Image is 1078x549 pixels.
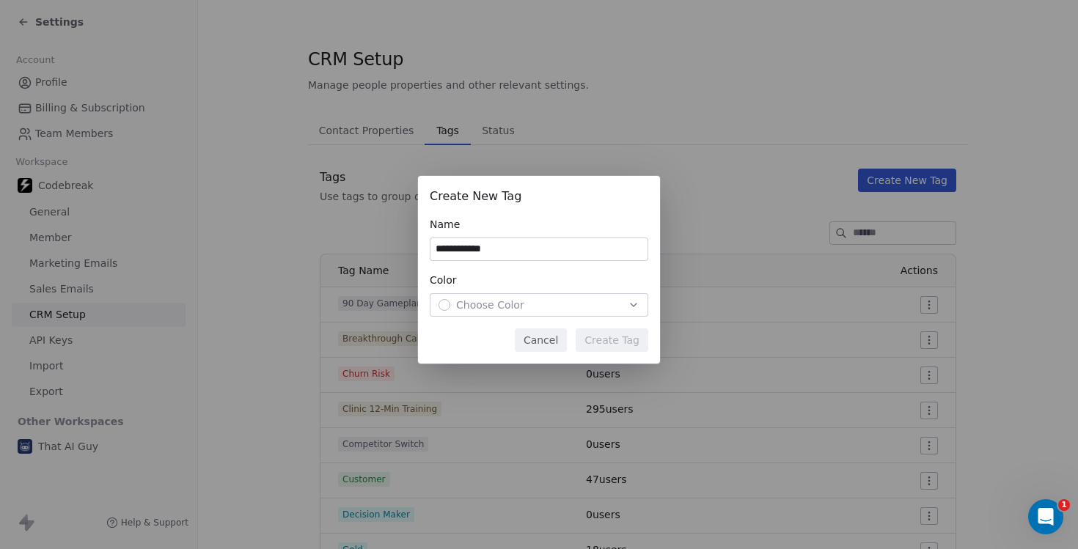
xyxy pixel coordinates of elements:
button: Create Tag [576,328,648,352]
div: Create New Tag [430,188,648,205]
iframe: Intercom live chat [1028,499,1063,534]
button: Choose Color [430,293,648,317]
button: Cancel [515,328,567,352]
span: Choose Color [456,298,524,312]
div: Name [430,217,648,232]
span: 1 [1058,499,1070,511]
div: Color [430,273,648,287]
